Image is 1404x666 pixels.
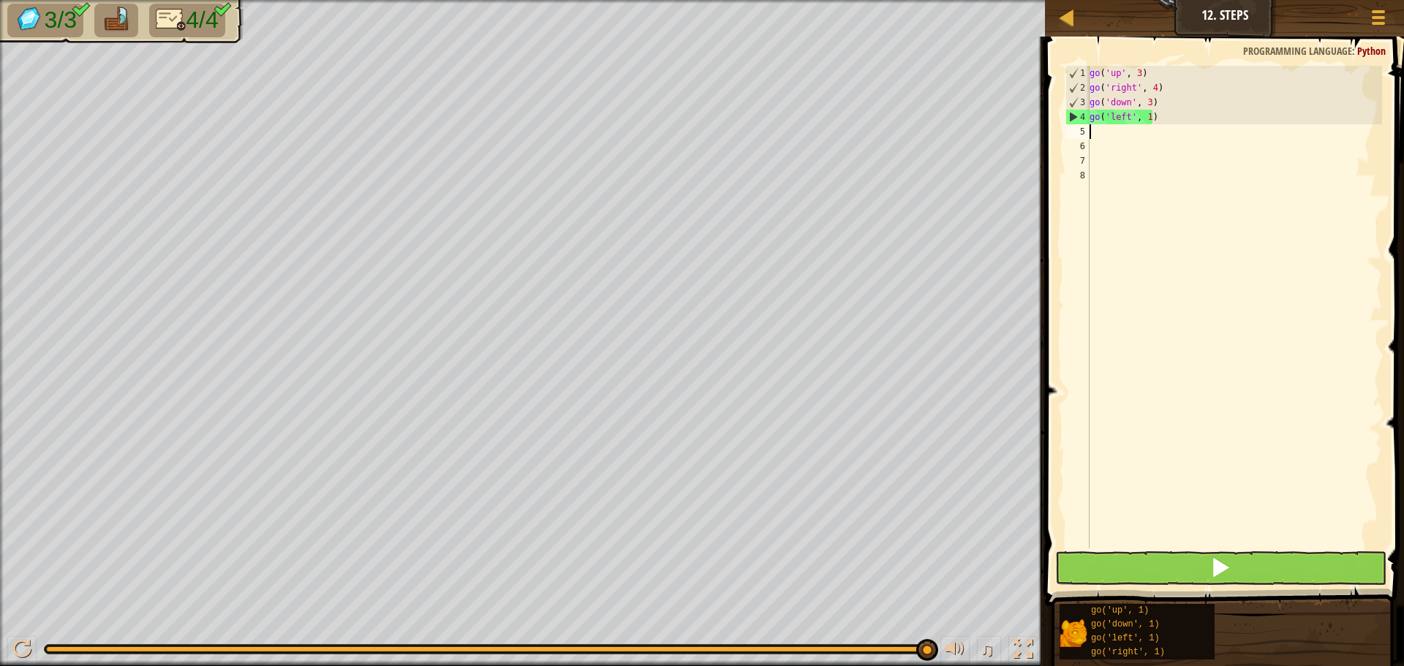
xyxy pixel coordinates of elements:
div: 3 [1066,95,1090,110]
span: go('up', 1) [1091,605,1149,616]
div: 2 [1066,80,1090,95]
span: ♫ [980,638,994,660]
span: Programming language [1243,44,1352,58]
li: Collect the gems. [7,4,83,37]
img: portrait.png [1060,619,1087,647]
button: Shift+Enter: Run current code. [1055,551,1386,585]
div: 5 [1065,124,1090,139]
button: ♫ [977,636,1002,666]
div: 8 [1065,168,1090,183]
div: 7 [1065,154,1090,168]
span: go('right', 1) [1091,647,1165,657]
span: 3/3 [45,7,77,33]
button: Adjust volume [940,636,970,666]
button: Show game menu [1360,3,1397,37]
span: go('down', 1) [1091,619,1160,629]
div: 6 [1065,139,1090,154]
div: 4 [1066,110,1090,124]
li: Go to the raft. [94,4,138,37]
div: 1 [1066,66,1090,80]
li: Only 4 lines of code [149,4,225,37]
span: 4/4 [186,7,218,33]
span: go('left', 1) [1091,633,1160,643]
span: Python [1357,44,1386,58]
button: Toggle fullscreen [1008,636,1038,666]
span: : [1352,44,1357,58]
button: Ctrl + P: Play [7,636,37,666]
